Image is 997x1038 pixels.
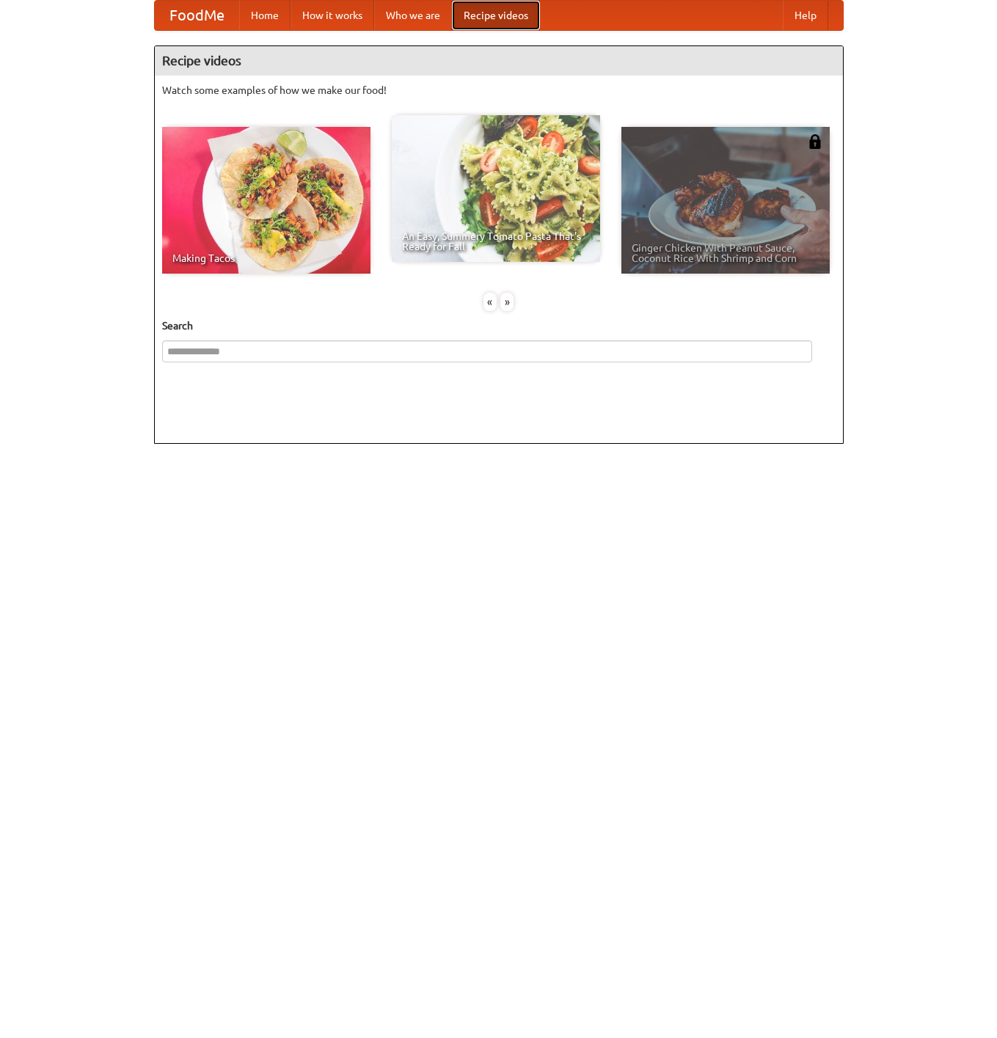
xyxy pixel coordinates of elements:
a: An Easy, Summery Tomato Pasta That's Ready for Fall [392,115,600,262]
span: Making Tacos [172,253,360,263]
a: Help [783,1,828,30]
a: Home [239,1,291,30]
div: « [483,293,497,311]
a: Making Tacos [162,127,370,274]
div: » [500,293,514,311]
h5: Search [162,318,836,333]
a: How it works [291,1,374,30]
a: Who we are [374,1,452,30]
a: Recipe videos [452,1,540,30]
p: Watch some examples of how we make our food! [162,83,836,98]
span: An Easy, Summery Tomato Pasta That's Ready for Fall [402,231,590,252]
a: FoodMe [155,1,239,30]
img: 483408.png [808,134,822,149]
h4: Recipe videos [155,46,843,76]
